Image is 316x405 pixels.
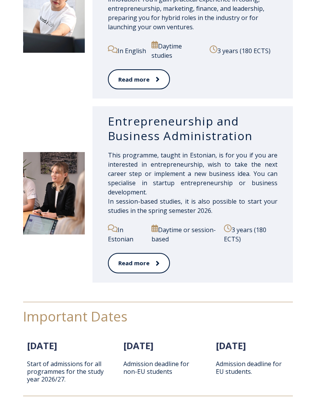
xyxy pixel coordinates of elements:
[108,69,170,90] a: Read more
[23,152,85,234] img: Entrepreneurship and Business Administration
[108,151,277,215] span: This programme, taught in Estonian, is for you if you are interested in entrepreneurship, wish to...
[23,307,128,325] span: Important Dates
[27,360,104,383] p: Start of admissions for all programmes for the study year 2026/27.
[27,339,57,352] span: [DATE]
[216,339,246,352] span: [DATE]
[216,360,285,375] p: Admission deadline for EU students.
[108,45,147,55] p: In English
[123,339,153,352] span: [DATE]
[108,224,147,244] p: In Estonian
[151,41,205,60] p: Daytime studies
[151,224,219,244] p: Daytime or session-based
[123,360,193,375] p: Admission deadline for non-EU students
[108,253,170,273] a: Read more
[224,224,277,244] p: 3 years (180 ECTS)
[210,45,277,55] p: 3 years (180 ECTS)
[108,114,277,143] h3: Entrepreneurship and Business Administration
